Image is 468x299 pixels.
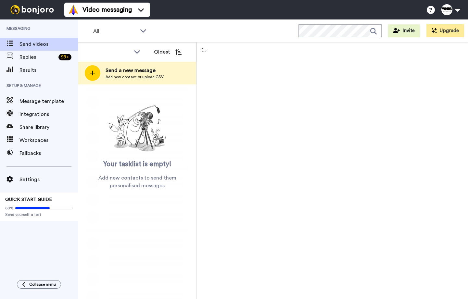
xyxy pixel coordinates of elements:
[93,27,137,35] span: All
[19,149,78,157] span: Fallbacks
[29,282,56,287] span: Collapse menu
[103,159,171,169] span: Your tasklist is empty!
[19,66,78,74] span: Results
[19,136,78,144] span: Workspaces
[17,280,61,289] button: Collapse menu
[105,103,170,155] img: ready-set-action.png
[19,176,78,183] span: Settings
[88,174,187,190] span: Add new contacts to send them personalised messages
[19,40,78,48] span: Send videos
[58,54,71,60] div: 99 +
[106,67,164,74] span: Send a new message
[5,212,73,217] span: Send yourself a test
[68,5,79,15] img: vm-color.svg
[19,53,56,61] span: Replies
[19,123,78,131] span: Share library
[426,24,464,37] button: Upgrade
[388,24,420,37] button: Invite
[5,206,14,211] span: 60%
[19,110,78,118] span: Integrations
[106,74,164,80] span: Add new contact or upload CSV
[19,97,78,105] span: Message template
[8,5,57,14] img: bj-logo-header-white.svg
[82,5,132,14] span: Video messaging
[5,197,52,202] span: QUICK START GUIDE
[149,45,186,58] button: Oldest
